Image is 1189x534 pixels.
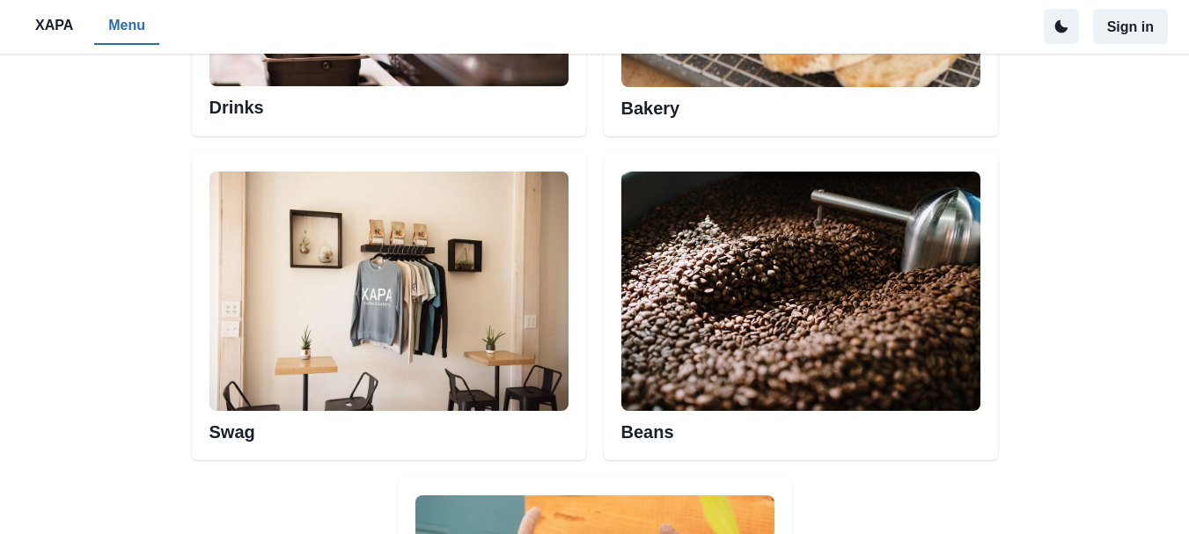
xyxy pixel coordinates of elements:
[1093,9,1168,44] button: Sign in
[1044,9,1079,44] button: active dark theme mode
[108,15,145,36] p: Menu
[35,15,73,36] p: XAPA
[209,86,569,118] h2: Drinks
[621,411,980,443] h2: Beans
[209,411,569,443] h2: Swag
[604,154,998,461] div: Beans
[621,87,980,119] h2: Bakery
[192,154,586,461] div: Swag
